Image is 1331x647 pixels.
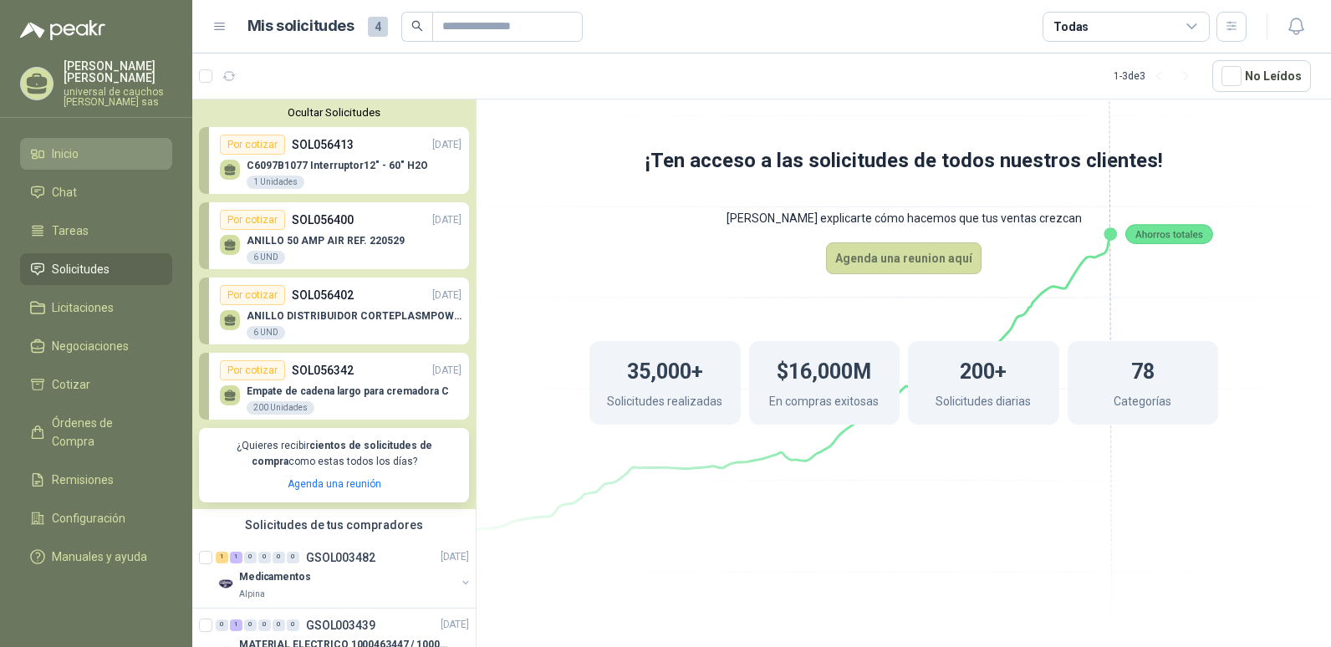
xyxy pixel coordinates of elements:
span: Chat [52,183,77,201]
div: Todas [1053,18,1089,36]
h1: Mis solicitudes [247,14,354,38]
a: Chat [20,176,172,208]
p: Solicitudes realizadas [607,392,722,415]
div: 0 [287,552,299,563]
div: 1 [216,552,228,563]
a: Por cotizarSOL056342[DATE] Empate de cadena largo para cremadora C200 Unidades [199,353,469,420]
a: Agenda una reunión [288,478,381,490]
span: Inicio [52,145,79,163]
div: 1 [230,619,242,631]
a: Por cotizarSOL056413[DATE] C6097B1077 Interruptor12" - 60" H2O1 Unidades [199,127,469,194]
p: [DATE] [432,288,462,303]
a: Manuales y ayuda [20,541,172,573]
p: SOL056400 [292,211,354,229]
p: Categorías [1114,392,1171,415]
span: Cotizar [52,375,90,394]
p: ¿Quieres recibir como estas todos los días? [209,438,459,470]
div: 0 [258,552,271,563]
span: Negociaciones [52,337,129,355]
div: 200 Unidades [247,401,314,415]
div: 0 [273,619,285,631]
p: ANILLO DISTRIBUIDOR CORTEPLASMPOWERMX125 [247,310,462,322]
div: 6 UND [247,251,285,264]
a: Cotizar [20,369,172,400]
div: Por cotizar [220,285,285,305]
span: search [411,20,423,32]
a: 1 1 0 0 0 0 GSOL003482[DATE] Company LogoMedicamentosAlpina [216,548,472,601]
div: Solicitudes de tus compradores [192,509,476,541]
img: Logo peakr [20,20,105,40]
div: 0 [287,619,299,631]
a: Licitaciones [20,292,172,323]
a: Configuración [20,502,172,534]
p: universal de cauchos [PERSON_NAME] sas [64,87,172,107]
p: Medicamentos [239,569,311,585]
a: Inicio [20,138,172,170]
a: Negociaciones [20,330,172,362]
div: 6 UND [247,326,285,339]
button: Agenda una reunion aquí [826,242,982,274]
div: 0 [273,552,285,563]
div: Por cotizar [220,135,285,155]
div: Ocultar SolicitudesPor cotizarSOL056413[DATE] C6097B1077 Interruptor12" - 60" H2O1 UnidadesPor co... [192,99,476,509]
span: Remisiones [52,471,114,489]
h1: $16,000M [777,351,871,388]
p: [DATE] [441,549,469,565]
span: 4 [368,17,388,37]
p: [DATE] [441,617,469,633]
a: Solicitudes [20,253,172,285]
p: ANILLO 50 AMP AIR REF. 220529 [247,235,405,247]
p: GSOL003482 [306,552,375,563]
button: Ocultar Solicitudes [199,106,469,119]
a: Remisiones [20,464,172,496]
p: SOL056402 [292,286,354,304]
p: En compras exitosas [769,392,879,415]
span: Solicitudes [52,260,110,278]
a: Por cotizarSOL056402[DATE] ANILLO DISTRIBUIDOR CORTEPLASMPOWERMX1256 UND [199,278,469,344]
span: Licitaciones [52,298,114,317]
div: Por cotizar [220,360,285,380]
div: 1 [230,552,242,563]
h1: 78 [1131,351,1155,388]
div: 0 [216,619,228,631]
span: Tareas [52,222,89,240]
div: 0 [244,552,257,563]
p: Solicitudes diarias [936,392,1031,415]
p: Alpina [239,588,265,601]
div: 1 - 3 de 3 [1114,63,1199,89]
b: cientos de solicitudes de compra [252,440,432,467]
p: [DATE] [432,363,462,379]
a: Por cotizarSOL056400[DATE] ANILLO 50 AMP AIR REF. 2205296 UND [199,202,469,269]
h1: 200+ [960,351,1007,388]
button: No Leídos [1212,60,1311,92]
span: Manuales y ayuda [52,548,147,566]
div: 1 Unidades [247,176,304,189]
div: Por cotizar [220,210,285,230]
span: Configuración [52,509,125,527]
span: Órdenes de Compra [52,414,156,451]
p: [PERSON_NAME] [PERSON_NAME] [64,60,172,84]
h1: 35,000+ [627,351,703,388]
p: [DATE] [432,212,462,228]
p: GSOL003439 [306,619,375,631]
p: SOL056342 [292,361,354,380]
div: 0 [244,619,257,631]
p: C6097B1077 Interruptor12" - 60" H2O [247,160,428,171]
div: 0 [258,619,271,631]
p: SOL056413 [292,135,354,154]
p: Empate de cadena largo para cremadora C [247,385,449,397]
img: Company Logo [216,574,236,594]
a: Órdenes de Compra [20,407,172,457]
p: [DATE] [432,137,462,153]
a: Tareas [20,215,172,247]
